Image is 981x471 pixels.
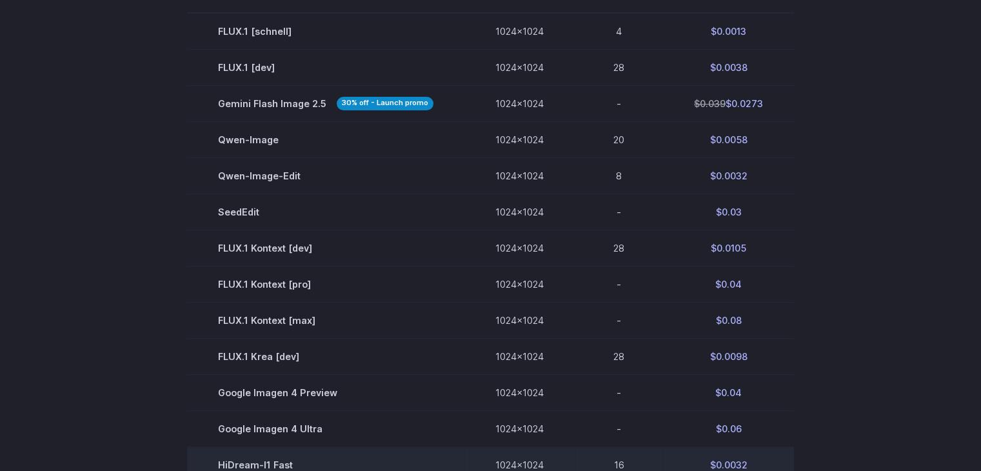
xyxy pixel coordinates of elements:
[663,302,794,338] td: $0.08
[187,411,464,447] td: Google Imagen 4 Ultra
[464,13,575,50] td: 1024x1024
[187,13,464,50] td: FLUX.1 [schnell]
[575,121,663,157] td: 20
[575,266,663,302] td: -
[464,157,575,194] td: 1024x1024
[663,13,794,50] td: $0.0013
[464,411,575,447] td: 1024x1024
[575,85,663,121] td: -
[337,97,433,110] strong: 30% off - Launch promo
[575,302,663,338] td: -
[464,266,575,302] td: 1024x1024
[575,230,663,266] td: 28
[663,230,794,266] td: $0.0105
[187,230,464,266] td: FLUX.1 Kontext [dev]
[187,375,464,411] td: Google Imagen 4 Preview
[464,194,575,230] td: 1024x1024
[464,121,575,157] td: 1024x1024
[663,85,794,121] td: $0.0273
[575,49,663,85] td: 28
[187,49,464,85] td: FLUX.1 [dev]
[464,49,575,85] td: 1024x1024
[575,411,663,447] td: -
[575,13,663,50] td: 4
[187,339,464,375] td: FLUX.1 Krea [dev]
[464,85,575,121] td: 1024x1024
[663,339,794,375] td: $0.0098
[187,194,464,230] td: SeedEdit
[663,157,794,194] td: $0.0032
[187,266,464,302] td: FLUX.1 Kontext [pro]
[187,157,464,194] td: Qwen-Image-Edit
[464,375,575,411] td: 1024x1024
[575,157,663,194] td: 8
[187,121,464,157] td: Qwen-Image
[575,194,663,230] td: -
[187,302,464,338] td: FLUX.1 Kontext [max]
[575,339,663,375] td: 28
[464,339,575,375] td: 1024x1024
[218,96,433,111] span: Gemini Flash Image 2.5
[694,98,726,109] s: $0.039
[464,302,575,338] td: 1024x1024
[663,375,794,411] td: $0.04
[663,121,794,157] td: $0.0058
[663,49,794,85] td: $0.0038
[663,194,794,230] td: $0.03
[575,375,663,411] td: -
[663,411,794,447] td: $0.06
[464,230,575,266] td: 1024x1024
[663,266,794,302] td: $0.04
